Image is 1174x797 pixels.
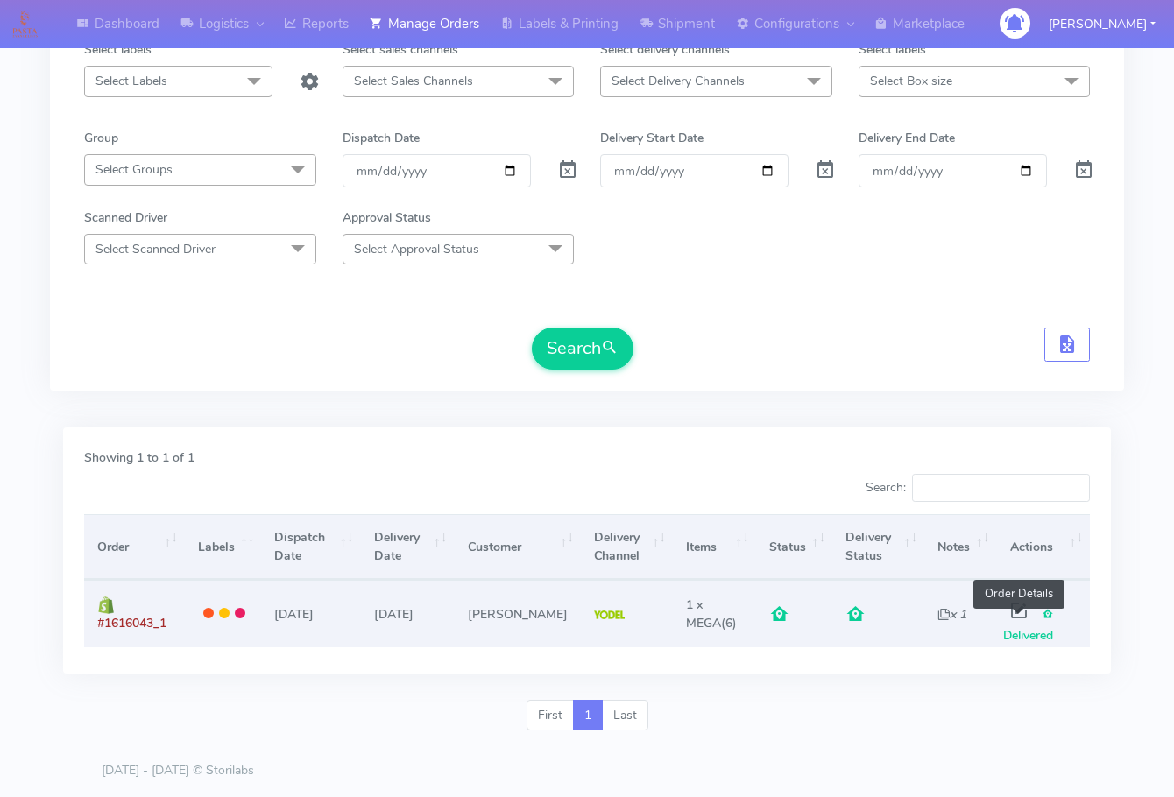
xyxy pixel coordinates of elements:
[937,606,966,623] i: x 1
[84,129,118,147] label: Group
[866,474,1090,502] label: Search:
[95,161,173,178] span: Select Groups
[97,596,115,614] img: shopify.png
[185,514,261,580] th: Labels: activate to sort column ascending
[573,700,603,731] a: 1
[343,208,431,227] label: Approval Status
[1003,606,1054,644] span: Delivered
[859,40,926,59] label: Select labels
[261,514,360,580] th: Dispatch Date: activate to sort column ascending
[673,514,756,580] th: Items: activate to sort column ascending
[1036,6,1169,42] button: [PERSON_NAME]
[870,73,952,89] span: Select Box size
[360,580,454,646] td: [DATE]
[996,514,1090,580] th: Actions: activate to sort column ascending
[84,40,152,59] label: Select labels
[581,514,673,580] th: Delivery Channel: activate to sort column ascending
[612,73,745,89] span: Select Delivery Channels
[912,474,1090,502] input: Search:
[924,514,996,580] th: Notes: activate to sort column ascending
[455,514,581,580] th: Customer: activate to sort column ascending
[354,241,479,257] span: Select Approval Status
[686,596,737,631] span: (6)
[95,241,216,257] span: Select Scanned Driver
[343,40,458,59] label: Select sales channels
[95,73,167,89] span: Select Labels
[756,514,832,580] th: Status: activate to sort column ascending
[455,580,581,646] td: [PERSON_NAME]
[84,448,194,467] label: Showing 1 to 1 of 1
[594,610,625,619] img: Yodel
[261,580,360,646] td: [DATE]
[532,328,633,370] button: Search
[832,514,924,580] th: Delivery Status: activate to sort column ascending
[600,129,704,147] label: Delivery Start Date
[859,129,955,147] label: Delivery End Date
[97,615,166,631] span: #1616043_1
[600,40,730,59] label: Select delivery channels
[686,596,721,631] span: 1 x MEGA
[354,73,473,89] span: Select Sales Channels
[343,129,420,147] label: Dispatch Date
[360,514,454,580] th: Delivery Date: activate to sort column ascending
[84,514,185,580] th: Order: activate to sort column ascending
[84,208,167,227] label: Scanned Driver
